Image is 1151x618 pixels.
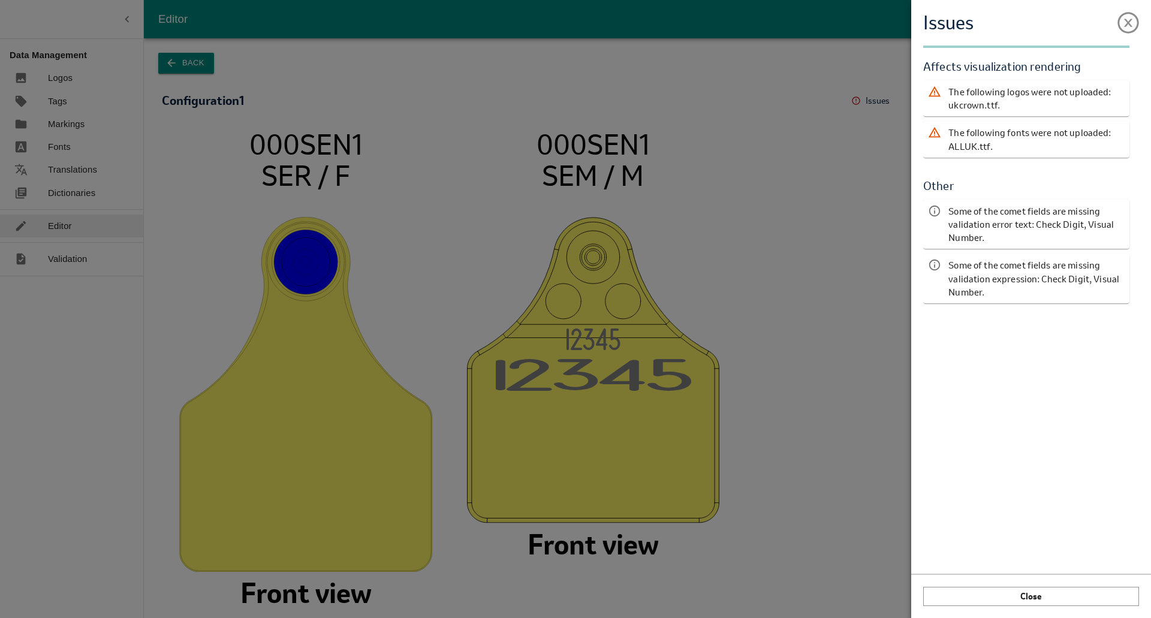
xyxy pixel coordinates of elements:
[948,85,1125,112] p: The following logos were not uploaded: ukcrown.ttf.
[923,58,1129,76] h6: Affects visualization rendering
[948,204,1125,245] p: Some of the comet fields are missing validation error text: Check Digit, Visual Number.
[948,126,1125,153] p: The following fonts were not uploaded: ALLUK.ttf.
[923,587,1139,606] button: Close
[923,177,1129,195] h6: Other
[948,258,1125,299] p: Some of the comet fields are missing validation expression: Check Digit, Visual Number.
